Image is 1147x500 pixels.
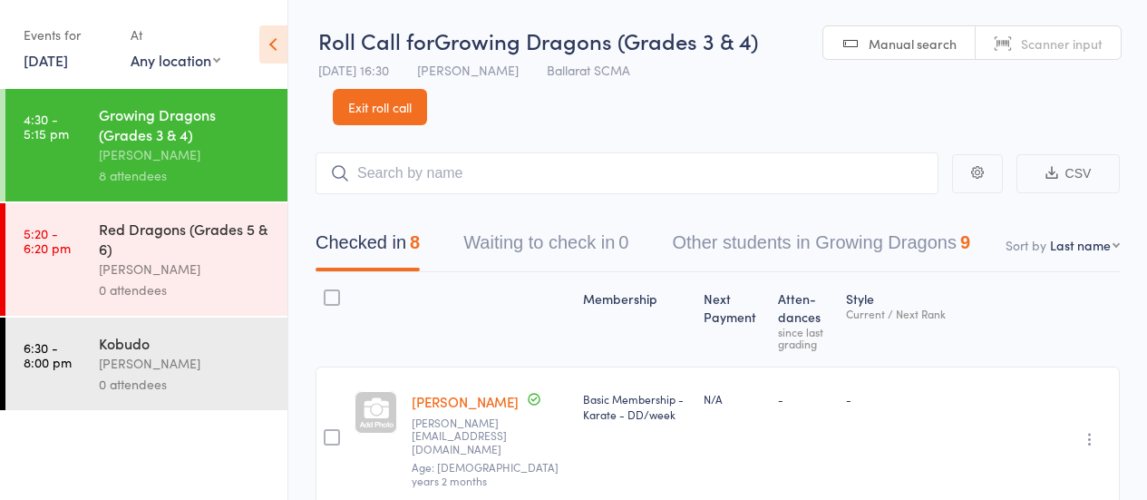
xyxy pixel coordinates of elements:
[1021,34,1103,53] span: Scanner input
[463,223,628,271] button: Waiting to check in0
[99,353,272,374] div: [PERSON_NAME]
[576,280,697,358] div: Membership
[434,25,758,55] span: Growing Dragons (Grades 3 & 4)
[316,152,938,194] input: Search by name
[696,280,771,358] div: Next Payment
[1016,154,1120,193] button: CSV
[778,326,831,349] div: since last grading
[24,340,72,369] time: 6:30 - 8:00 pm
[412,417,569,456] small: gallina.1988@gmail.com
[318,25,434,55] span: Roll Call for
[24,20,112,50] div: Events for
[412,392,519,411] a: [PERSON_NAME]
[318,61,389,79] span: [DATE] 16:30
[99,279,272,300] div: 0 attendees
[672,223,970,271] button: Other students in Growing Dragons9
[99,259,272,279] div: [PERSON_NAME]
[846,308,974,319] div: Current / Next Rank
[99,104,272,144] div: Growing Dragons (Grades 3 & 4)
[960,232,970,252] div: 9
[99,333,272,353] div: Kobudo
[846,391,974,407] div: -
[5,318,287,410] a: 6:30 -8:00 pmKobudo[PERSON_NAME]0 attendees
[99,374,272,395] div: 0 attendees
[417,61,519,79] span: [PERSON_NAME]
[869,34,957,53] span: Manual search
[1006,236,1046,254] label: Sort by
[333,89,427,125] a: Exit roll call
[24,226,71,255] time: 5:20 - 6:20 pm
[99,165,272,186] div: 8 attendees
[583,391,690,422] div: Basic Membership - Karate - DD/week
[618,232,628,252] div: 0
[412,459,559,487] span: Age: [DEMOGRAPHIC_DATA] years 2 months
[410,232,420,252] div: 8
[24,112,69,141] time: 4:30 - 5:15 pm
[839,280,981,358] div: Style
[316,223,420,271] button: Checked in8
[99,219,272,259] div: Red Dragons (Grades 5 & 6)
[1050,236,1111,254] div: Last name
[771,280,838,358] div: Atten­dances
[24,50,68,70] a: [DATE]
[131,20,220,50] div: At
[547,61,630,79] span: Ballarat SCMA
[5,89,287,201] a: 4:30 -5:15 pmGrowing Dragons (Grades 3 & 4)[PERSON_NAME]8 attendees
[704,391,763,407] div: N/A
[778,391,831,407] div: -
[99,144,272,165] div: [PERSON_NAME]
[131,50,220,70] div: Any location
[5,203,287,316] a: 5:20 -6:20 pmRed Dragons (Grades 5 & 6)[PERSON_NAME]0 attendees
